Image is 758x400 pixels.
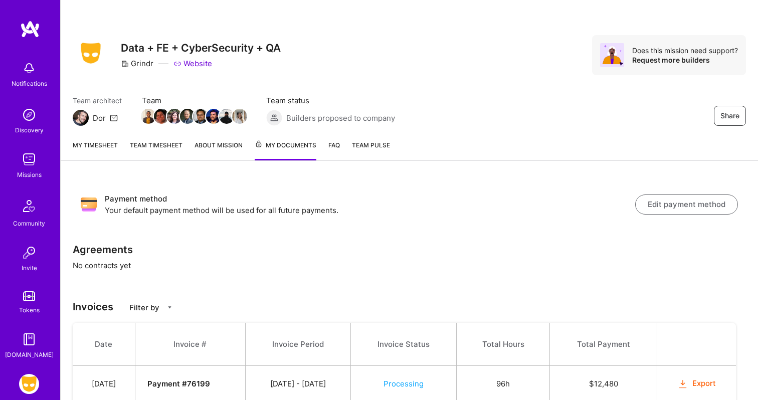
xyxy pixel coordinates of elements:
[73,244,746,256] h3: Agreements
[328,140,340,160] a: FAQ
[73,95,122,106] span: Team architect
[23,291,35,301] img: tokens
[20,20,40,38] img: logo
[19,305,40,315] div: Tokens
[121,58,153,69] div: Grindr
[266,110,282,126] img: Builders proposed to company
[181,108,194,125] a: Team Member Avatar
[141,109,156,124] img: Team Member Avatar
[13,218,45,229] div: Community
[266,95,395,106] span: Team status
[168,108,181,125] a: Team Member Avatar
[635,194,738,215] button: Edit payment method
[600,43,624,67] img: Avatar
[167,109,182,124] img: Team Member Avatar
[19,58,39,78] img: bell
[173,58,212,69] a: Website
[73,140,118,160] a: My timesheet
[142,95,246,106] span: Team
[17,169,42,180] div: Missions
[130,140,182,160] a: Team timesheet
[22,263,37,273] div: Invite
[714,106,746,126] button: Share
[456,323,549,366] th: Total Hours
[5,349,54,360] div: [DOMAIN_NAME]
[154,109,169,124] img: Team Member Avatar
[350,323,456,366] th: Invoice Status
[193,109,208,124] img: Team Member Avatar
[93,113,106,123] div: Dor
[219,109,234,124] img: Team Member Avatar
[180,109,195,124] img: Team Member Avatar
[73,301,746,313] h3: Invoices
[677,378,689,390] i: icon OrangeDownload
[19,329,39,349] img: guide book
[129,302,159,313] p: Filter by
[255,140,316,151] span: My Documents
[17,194,41,218] img: Community
[550,323,657,366] th: Total Payment
[147,379,210,388] strong: Payment # 76199
[352,140,390,160] a: Team Pulse
[286,113,395,123] span: Builders proposed to company
[155,108,168,125] a: Team Member Avatar
[15,125,44,135] div: Discovery
[73,110,89,126] img: Team Architect
[677,378,716,389] button: Export
[73,40,109,67] img: Company Logo
[81,196,97,213] img: Payment method
[206,109,221,124] img: Team Member Avatar
[135,323,245,366] th: Invoice #
[19,374,39,394] img: Grindr: Data + FE + CyberSecurity + QA
[166,304,173,311] i: icon CaretDown
[233,108,246,125] a: Team Member Avatar
[220,108,233,125] a: Team Member Avatar
[121,42,281,54] h3: Data + FE + CyberSecurity + QA
[194,108,207,125] a: Team Member Avatar
[142,108,155,125] a: Team Member Avatar
[245,323,350,366] th: Invoice Period
[105,193,635,205] h3: Payment method
[255,140,316,160] a: My Documents
[207,108,220,125] a: Team Member Avatar
[632,55,738,65] div: Request more builders
[73,323,135,366] th: Date
[720,111,739,121] span: Share
[121,60,129,68] i: icon CompanyGray
[19,149,39,169] img: teamwork
[632,46,738,55] div: Does this mission need support?
[17,374,42,394] a: Grindr: Data + FE + CyberSecurity + QA
[110,114,118,122] i: icon Mail
[12,78,47,89] div: Notifications
[195,140,243,160] a: About Mission
[105,205,635,216] p: Your default payment method will be used for all future payments.
[352,141,390,149] span: Team Pulse
[232,109,247,124] img: Team Member Avatar
[19,243,39,263] img: Invite
[384,379,424,388] span: Processing
[19,105,39,125] img: discovery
